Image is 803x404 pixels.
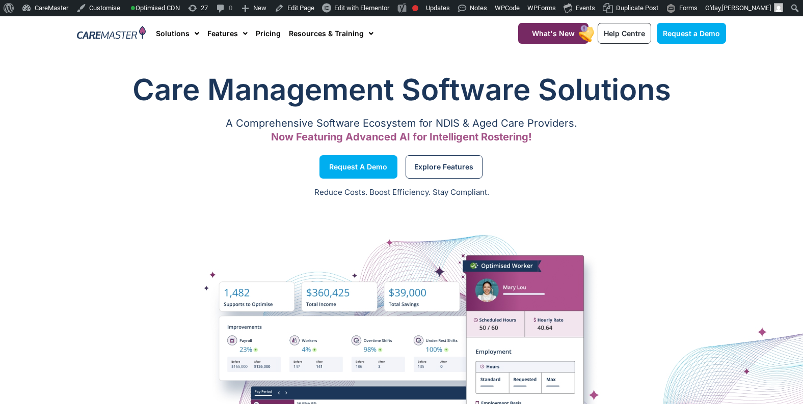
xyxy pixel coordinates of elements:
h1: Care Management Software Solutions [77,69,726,110]
span: Edit with Elementor [334,4,389,12]
nav: Menu [156,16,493,50]
span: Help Centre [604,29,645,38]
a: Request a Demo [657,23,726,44]
p: A Comprehensive Software Ecosystem for NDIS & Aged Care Providers. [77,120,726,127]
a: Explore Features [406,155,483,179]
p: Reduce Costs. Boost Efficiency. Stay Compliant. [6,187,797,198]
span: Request a Demo [663,29,720,38]
div: Focus keyphrase not set [412,5,418,11]
a: Resources & Training [289,16,373,50]
span: [PERSON_NAME] [722,4,771,12]
a: Request a Demo [319,155,397,179]
span: Now Featuring Advanced AI for Intelligent Rostering! [271,131,532,143]
a: Features [207,16,248,50]
span: Explore Features [414,164,473,169]
a: Pricing [256,16,281,50]
img: CareMaster Logo [77,26,146,41]
span: What's New [532,29,575,38]
a: Help Centre [598,23,651,44]
a: What's New [518,23,588,44]
span: Request a Demo [329,164,387,169]
a: Solutions [156,16,199,50]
